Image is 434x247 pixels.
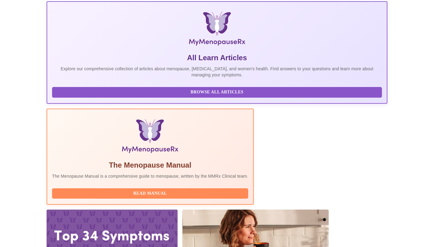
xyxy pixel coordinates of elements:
[103,12,331,48] img: MyMenopauseRx Logo
[52,89,383,94] a: Browse All Articles
[52,160,248,170] h5: The Menopause Manual
[52,53,382,63] h5: All Learn Articles
[52,188,248,199] button: Read Manual
[83,119,217,155] img: Menopause Manual
[52,66,382,78] p: Explore our comprehensive collection of articles about menopause, [MEDICAL_DATA], and women's hea...
[58,190,242,197] span: Read Manual
[52,87,382,98] button: Browse All Articles
[52,190,250,196] a: Read Manual
[58,89,376,96] span: Browse All Articles
[52,173,248,179] p: The Menopause Manual is a comprehensive guide to menopause, written by the MMRx Clinical team.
